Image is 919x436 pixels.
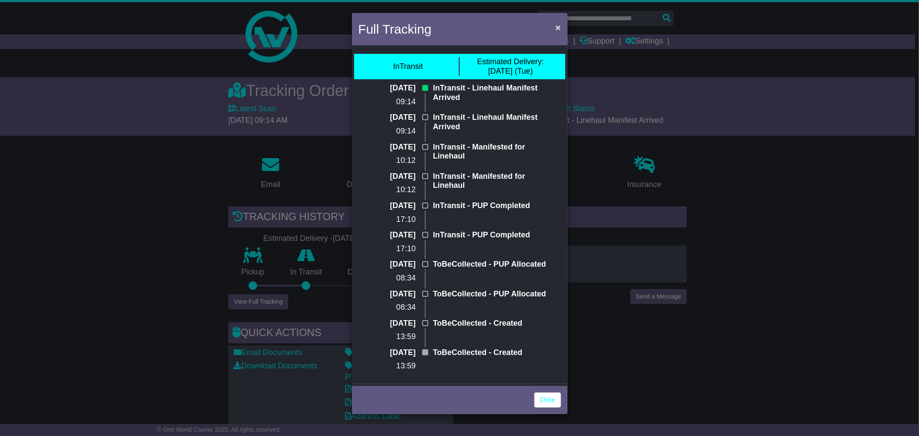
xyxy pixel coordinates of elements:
p: [DATE] [371,230,415,240]
p: 08:34 [371,303,415,312]
p: 09:14 [371,127,415,136]
p: InTransit - Manifested for Linehaul [433,143,548,161]
p: [DATE] [371,143,415,152]
p: [DATE] [371,348,415,358]
span: Estimated Delivery: [477,57,544,66]
a: Close [534,392,561,408]
div: InTransit [393,62,423,72]
p: 09:14 [371,97,415,107]
p: 13:59 [371,332,415,342]
p: 10:12 [371,185,415,195]
p: [DATE] [371,260,415,269]
p: ToBeCollected - PUP Allocated [433,290,548,299]
p: [DATE] [371,319,415,328]
p: InTransit - Linehaul Manifest Arrived [433,84,548,102]
div: [DATE] (Tue) [477,57,544,76]
p: [DATE] [371,113,415,122]
p: 17:10 [371,215,415,224]
p: ToBeCollected - Created [433,348,548,358]
p: ToBeCollected - PUP Allocated [433,260,548,269]
p: [DATE] [371,290,415,299]
p: InTransit - Manifested for Linehaul [433,172,548,190]
p: InTransit - Linehaul Manifest Arrived [433,113,548,131]
p: [DATE] [371,172,415,181]
p: 08:34 [371,274,415,283]
p: ToBeCollected - Created [433,319,548,328]
p: 10:12 [371,156,415,165]
p: 13:59 [371,361,415,371]
h4: Full Tracking [358,19,432,39]
p: [DATE] [371,201,415,211]
p: 17:10 [371,244,415,254]
p: InTransit - PUP Completed [433,201,548,211]
span: × [555,22,561,32]
p: InTransit - PUP Completed [433,230,548,240]
button: Close [551,19,565,36]
p: [DATE] [371,84,415,93]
